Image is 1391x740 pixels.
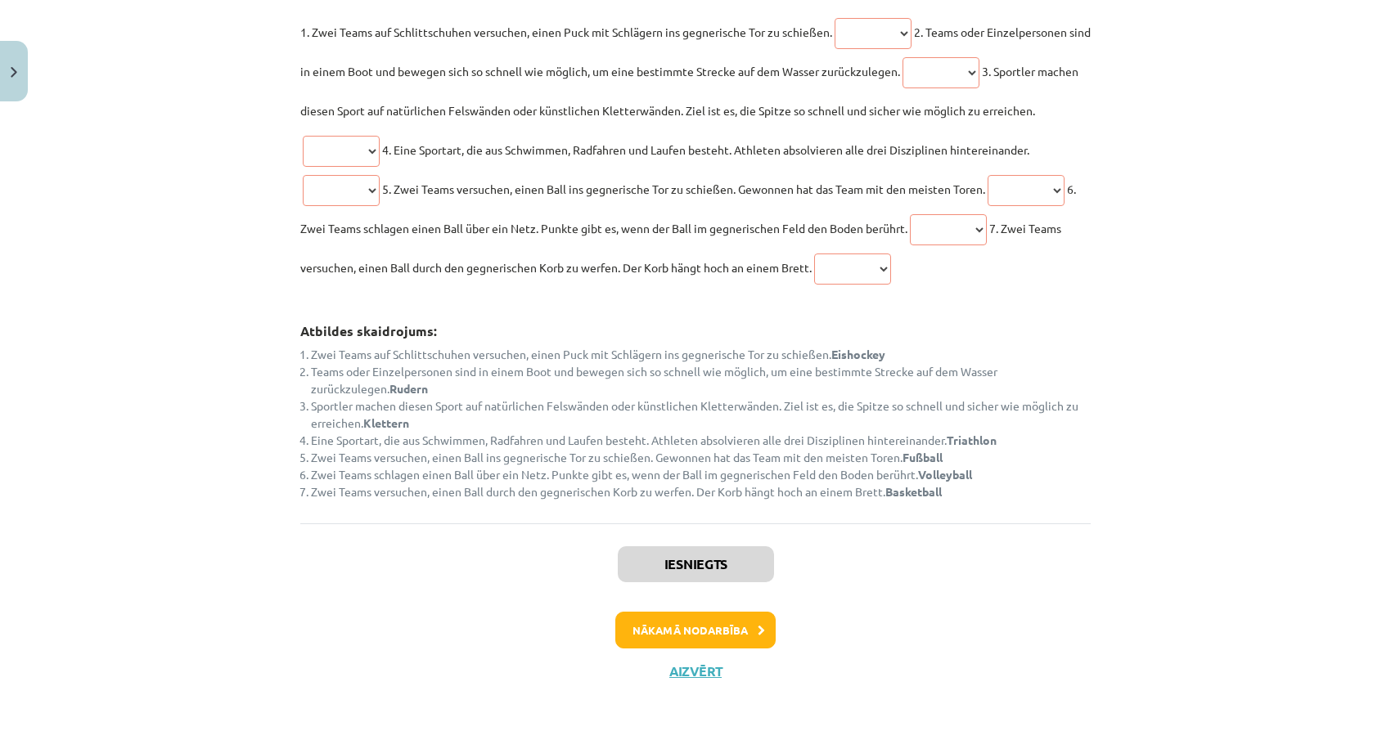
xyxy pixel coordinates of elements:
strong: Rudern [389,381,428,396]
button: Nākamā nodarbība [615,612,776,649]
strong: Klettern [363,415,409,430]
img: icon-close-lesson-0947bae3869378f0d4975bcd49f059093ad1ed9edebbc8119c70593378902aed.svg [11,67,17,78]
li: Zwei Teams auf Schlittschuhen versuchen, einen Puck mit Schlägern ins gegnerische Tor zu schießen. [311,346,1091,363]
button: Aizvērt [664,663,727,679]
h3: Atbildes skaidrojums: [300,312,1091,341]
strong: Eishockey [831,347,885,361]
span: 1. Zwei Teams auf Schlittschuhen versuchen, einen Puck mit Schlägern ins gegnerische Tor zu schie... [300,25,832,39]
li: Eine Sportart, die aus Schwimmen, Radfahren und Laufen besteht. Athleten absolvieren alle drei Di... [311,432,1091,449]
strong: Volleyball [918,467,972,482]
strong: Triathlon [947,433,997,447]
li: Zwei Teams versuchen, einen Ball ins gegnerische Tor zu schießen. Gewonnen hat das Team mit den m... [311,449,1091,466]
li: Teams oder Einzelpersonen sind in einem Boot und bewegen sich so schnell wie möglich, um eine bes... [311,363,1091,397]
li: Zwei Teams versuchen, einen Ball durch den gegnerischen Korb zu werfen. Der Korb hängt hoch an ei... [311,483,1091,500]
li: Zwei Teams schlagen einen Ball über ein Netz. Punkte gibt es, wenn der Ball im gegnerischen Feld ... [311,466,1091,483]
strong: Basketball [885,484,942,499]
span: 5. Zwei Teams versuchen, einen Ball ins gegnerische Tor zu schießen. Gewonnen hat das Team mit de... [382,182,985,196]
span: 4. Eine Sportart, die aus Schwimmen, Radfahren und Laufen besteht. Athleten absolvieren alle drei... [382,142,1029,157]
strong: Fußball [903,450,943,464]
li: Sportler machen diesen Sport auf natürlichen Felswänden oder künstlichen Kletterwänden. Ziel ist ... [311,397,1091,432]
button: Iesniegts [618,546,774,582]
